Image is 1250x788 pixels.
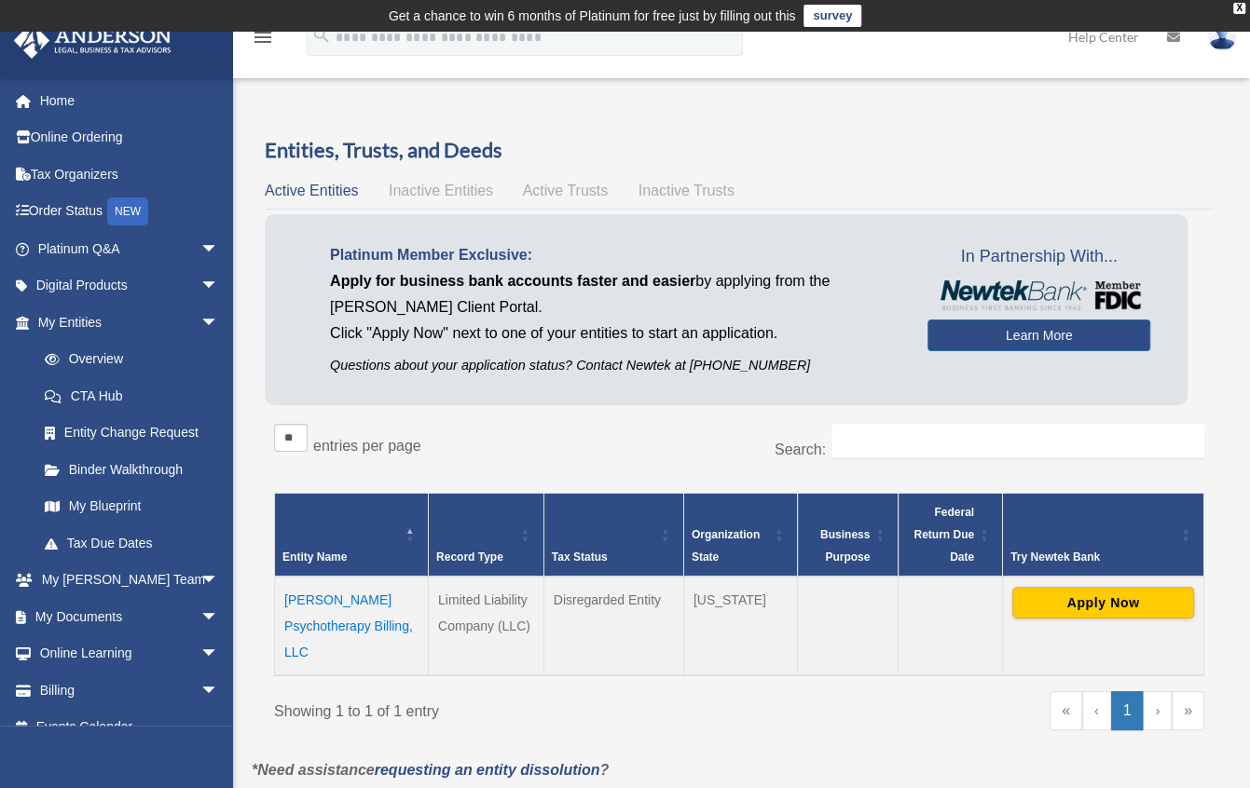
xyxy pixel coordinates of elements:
[375,762,600,778] a: requesting an entity dissolution
[13,598,247,635] a: My Documentsarrow_drop_down
[389,5,796,27] div: Get a chance to win 6 months of Platinum for free just by filling out this
[274,691,725,725] div: Showing 1 to 1 of 1 entry
[26,524,238,562] a: Tax Due Dates
[913,506,974,564] span: Federal Return Due Date
[804,5,861,27] a: survey
[26,341,228,378] a: Overview
[265,183,358,198] span: Active Entities
[200,672,238,710] span: arrow_drop_down
[1208,23,1236,50] img: User Pic
[200,598,238,636] span: arrow_drop_down
[523,183,609,198] span: Active Trusts
[775,442,826,457] label: Search:
[428,577,543,675] td: Limited Liability Company (LLC)
[798,493,899,577] th: Business Purpose: Activate to sort
[26,414,238,452] a: Entity Change Request
[330,320,900,346] p: Click "Apply Now" next to one of your entities to start an application.
[13,193,247,231] a: Order StatusNEW
[13,119,247,156] a: Online Ordering
[820,528,870,564] span: Business Purpose
[107,197,148,225] div: NEW
[13,230,247,267] a: Platinum Q&Aarrow_drop_down
[389,183,493,198] span: Inactive Entities
[899,493,1003,577] th: Federal Return Due Date: Activate to sort
[282,550,347,564] span: Entity Name
[436,550,503,564] span: Record Type
[252,762,609,778] em: *Need assistance ?
[1233,3,1245,14] div: close
[543,493,683,577] th: Tax Status: Activate to sort
[1002,493,1203,577] th: Try Newtek Bank : Activate to sort
[275,577,429,675] td: [PERSON_NAME] Psychotherapy Billing, LLC
[13,156,247,193] a: Tax Organizers
[330,242,900,268] p: Platinum Member Exclusive:
[428,493,543,577] th: Record Type: Activate to sort
[252,26,274,48] i: menu
[200,267,238,306] span: arrow_drop_down
[265,136,1214,165] h3: Entities, Trusts, and Deeds
[683,577,797,675] td: [US_STATE]
[8,22,177,59] img: Anderson Advisors Platinum Portal
[252,33,274,48] a: menu
[200,562,238,600] span: arrow_drop_down
[13,709,247,746] a: Events Calendar
[200,635,238,673] span: arrow_drop_down
[1050,691,1082,730] a: First
[13,304,238,341] a: My Entitiesarrow_drop_down
[275,493,429,577] th: Entity Name: Activate to invert sorting
[683,493,797,577] th: Organization State: Activate to sort
[13,562,247,599] a: My [PERSON_NAME] Teamarrow_drop_down
[13,672,247,709] a: Billingarrow_drop_down
[200,230,238,268] span: arrow_drop_down
[639,183,735,198] span: Inactive Trusts
[692,528,760,564] span: Organization State
[937,280,1141,310] img: NewtekBankLogoSM.png
[927,242,1150,272] span: In Partnership With...
[330,268,900,320] p: by applying from the [PERSON_NAME] Client Portal.
[927,319,1150,351] a: Learn More
[311,25,332,46] i: search
[26,377,238,414] a: CTA Hub
[330,273,695,289] span: Apply for business bank accounts faster and easier
[13,635,247,673] a: Online Learningarrow_drop_down
[543,577,683,675] td: Disregarded Entity
[13,267,247,305] a: Digital Productsarrow_drop_down
[200,304,238,342] span: arrow_drop_down
[26,488,238,525] a: My Blueprint
[26,451,238,488] a: Binder Walkthrough
[1010,546,1175,568] div: Try Newtek Bank
[313,438,421,454] label: entries per page
[552,550,608,564] span: Tax Status
[1012,587,1194,618] button: Apply Now
[330,354,900,377] p: Questions about your application status? Contact Newtek at [PHONE_NUMBER]
[13,82,247,119] a: Home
